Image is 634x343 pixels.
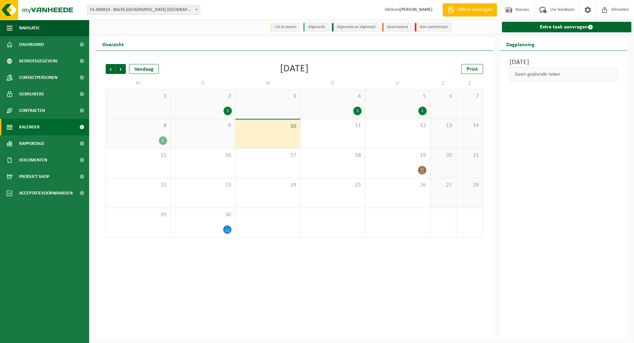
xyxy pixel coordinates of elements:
[159,136,167,145] div: 2
[19,185,73,201] span: Acceptatievoorwaarden
[224,107,232,115] div: 1
[19,168,49,185] span: Product Shop
[502,22,632,32] a: Extra taak aanvragen
[430,77,457,89] td: Z
[369,93,427,100] span: 5
[19,36,44,53] span: Dashboard
[174,211,232,219] span: 30
[442,3,497,17] a: Offerte aanvragen
[19,152,47,168] span: Documenten
[19,135,45,152] span: Rapportage
[239,123,297,130] span: 10
[456,7,494,13] span: Offerte aanvragen
[434,182,453,189] span: 27
[19,69,57,86] span: Contactpersonen
[510,57,618,67] h3: [DATE]
[434,93,453,100] span: 6
[304,93,362,100] span: 4
[382,23,411,32] li: Geannuleerd
[460,122,479,129] span: 14
[19,86,44,102] span: Gebruikers
[106,77,171,89] td: M
[239,182,297,189] span: 24
[369,152,427,159] span: 19
[332,23,379,32] li: Afgewerkt en afgemeld
[129,64,159,74] div: Vandaag
[365,77,430,89] td: V
[500,38,541,51] h2: Dagplanning
[434,122,453,129] span: 13
[400,7,433,12] strong: [PERSON_NAME]
[19,20,40,36] span: Navigatie
[456,77,483,89] td: Z
[369,122,427,129] span: 12
[174,182,232,189] span: 23
[460,182,479,189] span: 28
[353,107,362,115] div: 1
[461,64,483,74] a: Print
[280,64,309,74] div: [DATE]
[303,23,329,32] li: Afgewerkt
[460,93,479,100] span: 7
[109,182,167,189] span: 22
[239,93,297,100] span: 3
[171,77,236,89] td: D
[19,119,40,135] span: Kalender
[106,64,116,74] span: Vorige
[304,122,362,129] span: 11
[460,152,479,159] span: 21
[239,152,297,159] span: 17
[300,77,366,89] td: D
[304,152,362,159] span: 18
[369,182,427,189] span: 26
[109,152,167,159] span: 15
[96,38,130,51] h2: Overzicht
[174,122,232,129] span: 9
[270,23,300,32] li: Uit te voeren
[467,67,478,72] span: Print
[109,93,167,100] span: 1
[19,53,58,69] span: Bedrijfsgegevens
[418,107,427,115] div: 1
[88,5,200,15] span: 01-000810 - BALTA OUDENAARDE NV - OUDENAARDE
[19,102,45,119] span: Contracten
[109,211,167,219] span: 29
[109,122,167,129] span: 8
[434,152,453,159] span: 20
[510,67,618,81] div: Geen geplande taken
[116,64,126,74] span: Volgende
[235,77,300,89] td: W
[304,182,362,189] span: 25
[415,23,451,32] li: Non-conformiteit
[174,152,232,159] span: 16
[174,93,232,100] span: 2
[87,5,200,15] span: 01-000810 - BALTA OUDENAARDE NV - OUDENAARDE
